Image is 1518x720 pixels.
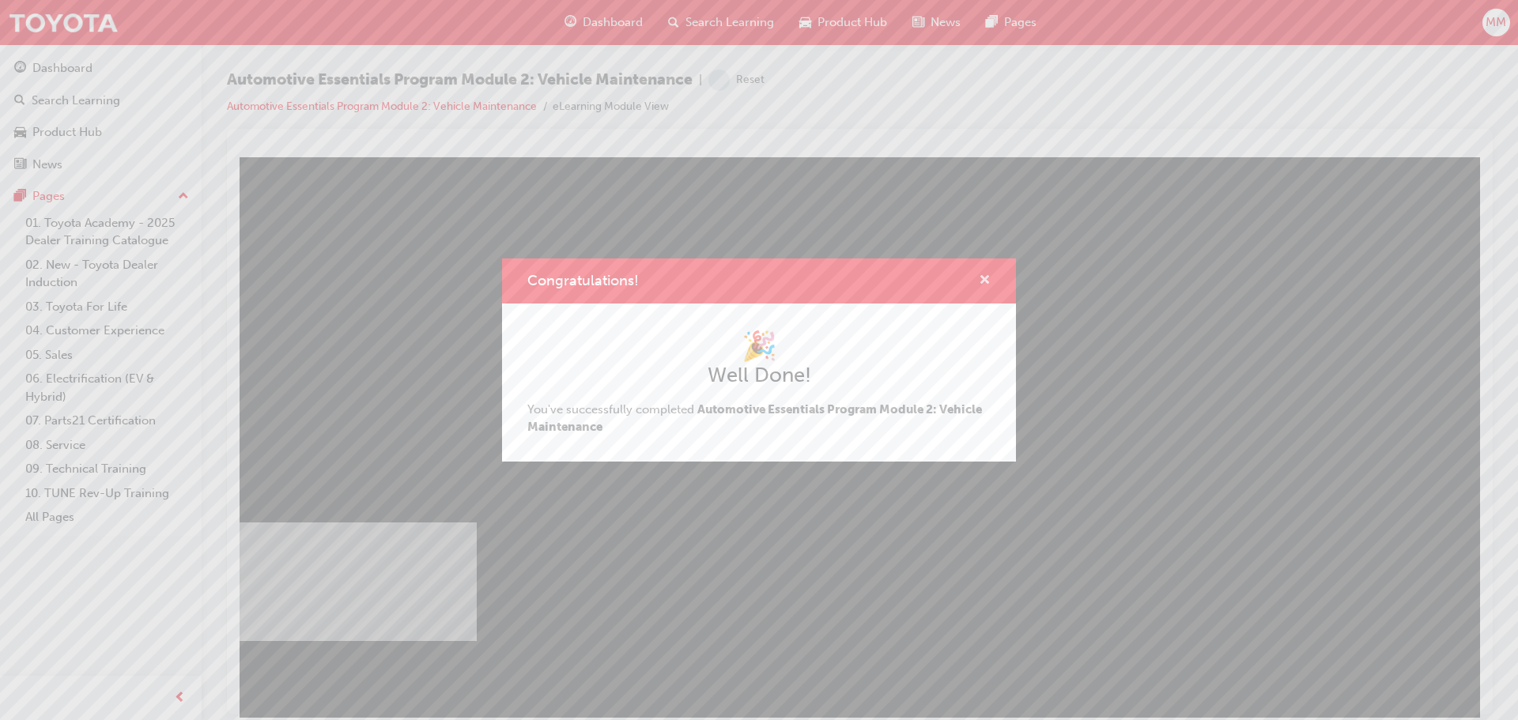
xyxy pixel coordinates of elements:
[527,272,639,289] span: Congratulations!
[527,402,982,435] span: Automotive Essentials Program Module 2: Vehicle Maintenance
[527,329,991,364] h1: 🎉
[979,271,991,291] button: cross-icon
[527,363,991,388] h2: Well Done!
[527,402,982,435] span: You've successfully completed
[979,274,991,288] span: cross-icon
[502,258,1016,462] div: Congratulations!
